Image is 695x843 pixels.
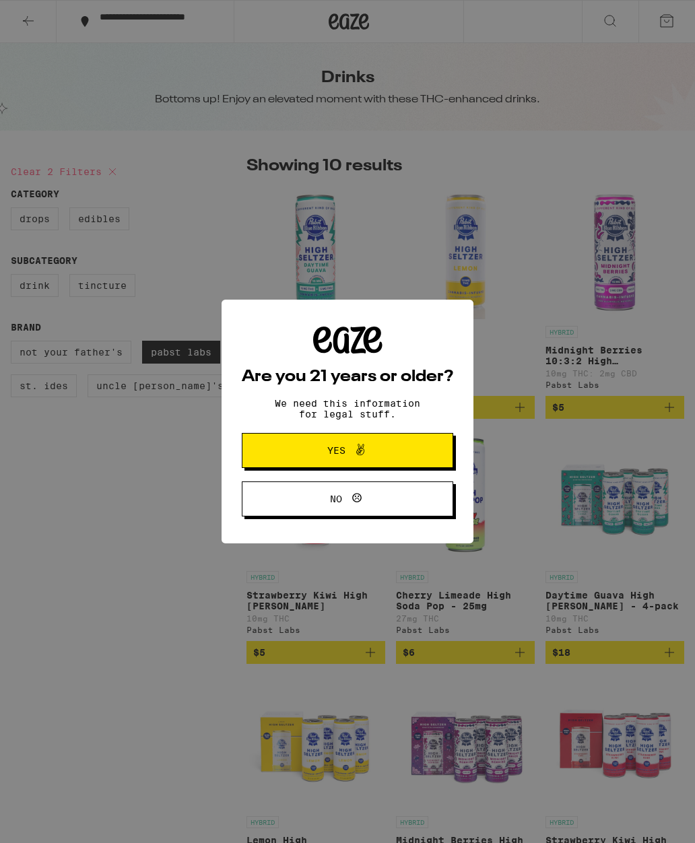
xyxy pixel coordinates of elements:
[327,446,345,455] span: Yes
[330,494,342,504] span: No
[263,398,432,419] p: We need this information for legal stuff.
[242,481,453,516] button: No
[242,433,453,468] button: Yes
[242,369,453,385] h2: Are you 21 years or older?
